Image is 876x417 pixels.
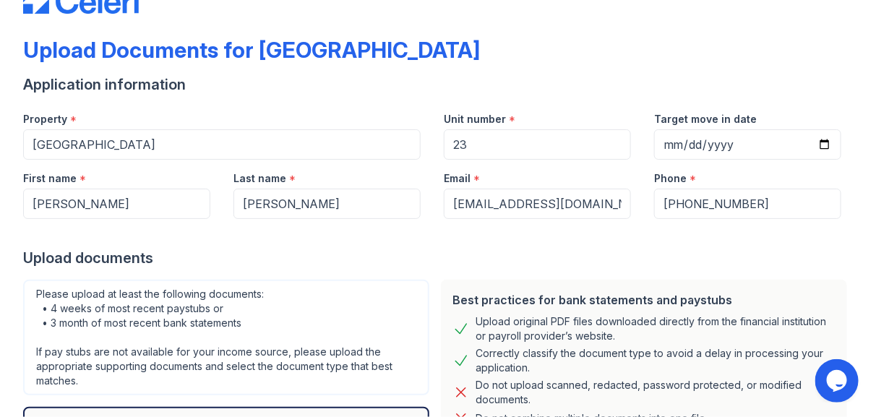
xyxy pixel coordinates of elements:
[23,74,853,95] div: Application information
[23,112,67,126] label: Property
[444,171,471,186] label: Email
[476,378,836,407] div: Do not upload scanned, redacted, password protected, or modified documents.
[654,171,687,186] label: Phone
[23,37,480,63] div: Upload Documents for [GEOGRAPHIC_DATA]
[476,346,836,375] div: Correctly classify the document type to avoid a delay in processing your application.
[452,291,836,309] div: Best practices for bank statements and paystubs
[476,314,836,343] div: Upload original PDF files downloaded directly from the financial institution or payroll provider’...
[444,112,506,126] label: Unit number
[654,112,757,126] label: Target move in date
[23,248,853,268] div: Upload documents
[815,359,862,403] iframe: chat widget
[233,171,286,186] label: Last name
[23,171,77,186] label: First name
[23,280,429,395] div: Please upload at least the following documents: • 4 weeks of most recent paystubs or • 3 month of...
